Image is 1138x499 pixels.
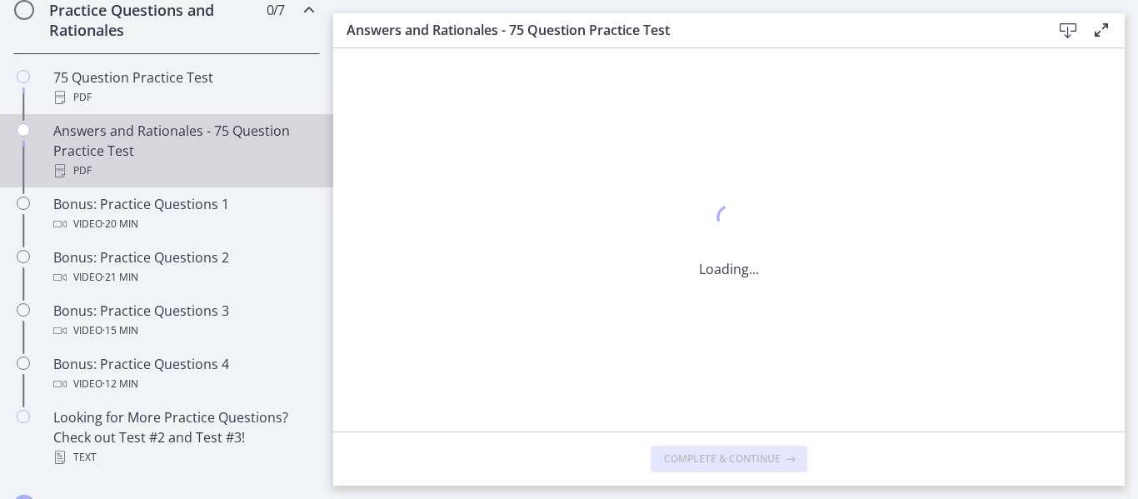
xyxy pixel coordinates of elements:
span: · 12 min [102,374,138,394]
div: PDF [53,161,313,181]
div: Video [53,374,313,394]
div: 75 Question Practice Test [53,67,313,107]
div: PDF [53,87,313,107]
div: Video [53,321,313,341]
span: · 21 min [102,267,138,287]
div: Bonus: Practice Questions 3 [53,301,313,341]
div: Looking for More Practice Questions? Check out Test #2 and Test #3! [53,407,313,467]
div: Answers and Rationales - 75 Question Practice Test [53,121,313,181]
div: Video [53,267,313,287]
div: Bonus: Practice Questions 1 [53,194,313,234]
div: Bonus: Practice Questions 4 [53,354,313,394]
div: Video [53,214,313,234]
button: Complete & continue [651,446,807,472]
span: Complete & continue [664,452,781,466]
span: · 20 min [102,214,138,234]
h3: Answers and Rationales - 75 Question Practice Test [347,20,1025,40]
span: · 15 min [102,321,138,341]
p: Loading... [699,259,759,279]
div: Text [53,447,313,467]
div: 1 [699,201,759,239]
div: Bonus: Practice Questions 2 [53,247,313,287]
